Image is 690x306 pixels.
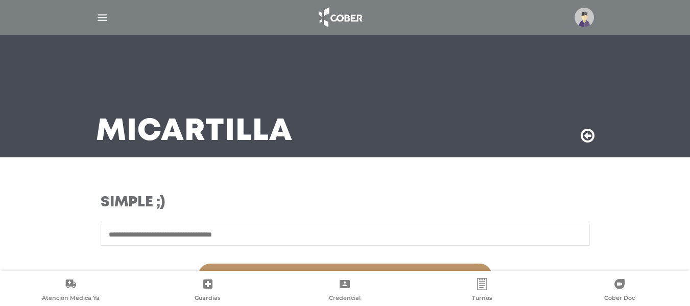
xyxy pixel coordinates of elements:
img: profile-placeholder.svg [575,8,594,27]
a: Cober Doc [551,278,688,304]
h3: Simple ;) [101,194,411,211]
span: Credencial [329,294,361,303]
span: Guardias [195,294,221,303]
img: Cober_menu-lines-white.svg [96,11,109,24]
h3: Mi Cartilla [96,119,293,145]
span: Cober Doc [604,294,635,303]
a: Turnos [414,278,551,304]
a: Guardias [139,278,277,304]
a: Atención Médica Ya [2,278,139,304]
span: Atención Médica Ya [42,294,100,303]
img: logo_cober_home-white.png [313,5,367,30]
span: Turnos [472,294,492,303]
a: Credencial [276,278,414,304]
